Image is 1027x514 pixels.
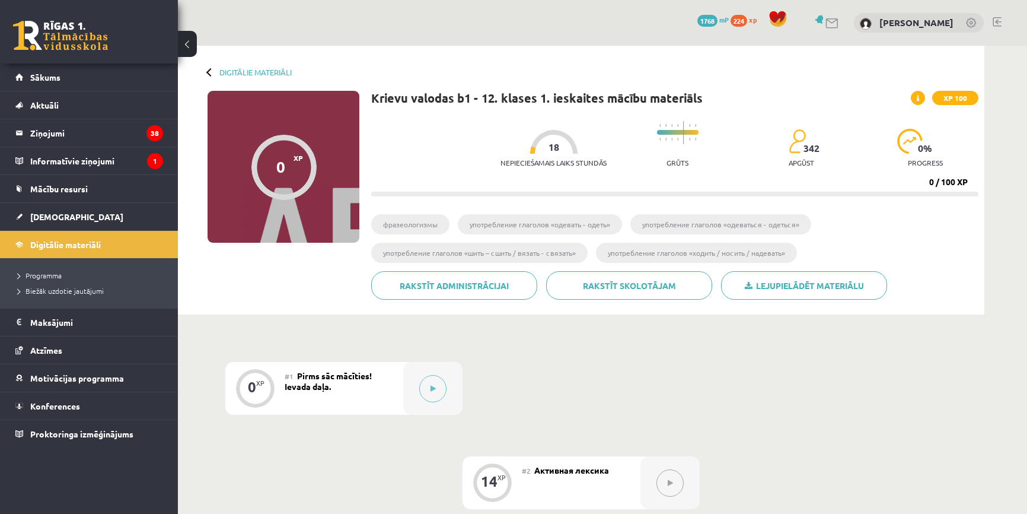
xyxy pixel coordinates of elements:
span: Motivācijas programma [30,373,124,383]
span: XP 100 [932,91,978,105]
div: 0 [248,382,256,392]
legend: Informatīvie ziņojumi [30,147,163,174]
a: Aktuāli [15,91,163,119]
a: Motivācijas programma [15,364,163,392]
div: XP [497,474,506,481]
span: Programma [18,271,62,280]
img: icon-short-line-57e1e144782c952c97e751825c79c345078a6d821885a25fce030b3d8c18986b.svg [695,124,696,127]
span: mP [719,15,729,24]
span: Konferences [30,401,80,411]
a: Maksājumi [15,309,163,336]
img: icon-long-line-d9ea69661e0d244f92f715978eff75569469978d946b2353a9bb055b3ed8787d.svg [683,121,684,144]
a: Biežāk uzdotie jautājumi [18,285,166,296]
span: Aktuāli [30,100,59,110]
i: 38 [146,125,163,141]
div: XP [256,380,264,386]
span: Biežāk uzdotie jautājumi [18,286,104,296]
span: Sākums [30,72,60,83]
p: Nepieciešamais laiks stundās [500,158,607,167]
img: icon-short-line-57e1e144782c952c97e751825c79c345078a6d821885a25fce030b3d8c18986b.svg [677,124,678,127]
a: Ziņojumi38 [15,119,163,147]
span: 18 [548,142,559,153]
span: Активная лексика [534,465,609,475]
img: icon-short-line-57e1e144782c952c97e751825c79c345078a6d821885a25fce030b3d8c18986b.svg [671,138,672,141]
img: Artūrs Kimerāls [860,18,872,30]
li: употребление глаголов «одеваться - одеться» [630,214,811,234]
img: icon-short-line-57e1e144782c952c97e751825c79c345078a6d821885a25fce030b3d8c18986b.svg [689,138,690,141]
img: icon-short-line-57e1e144782c952c97e751825c79c345078a6d821885a25fce030b3d8c18986b.svg [689,124,690,127]
img: icon-short-line-57e1e144782c952c97e751825c79c345078a6d821885a25fce030b3d8c18986b.svg [677,138,678,141]
img: icon-progress-161ccf0a02000e728c5f80fcf4c31c7af3da0e1684b2b1d7c360e028c24a22f1.svg [897,129,923,154]
img: icon-short-line-57e1e144782c952c97e751825c79c345078a6d821885a25fce030b3d8c18986b.svg [665,124,666,127]
img: icon-short-line-57e1e144782c952c97e751825c79c345078a6d821885a25fce030b3d8c18986b.svg [671,124,672,127]
li: употребление глаголов «ходить / носить / надевать» [596,243,797,263]
span: Atzīmes [30,345,62,356]
img: students-c634bb4e5e11cddfef0936a35e636f08e4e9abd3cc4e673bd6f9a4125e45ecb1.svg [789,129,806,154]
img: icon-short-line-57e1e144782c952c97e751825c79c345078a6d821885a25fce030b3d8c18986b.svg [659,124,661,127]
span: 342 [803,143,819,154]
a: 1768 mP [697,15,729,24]
a: Sākums [15,64,163,91]
span: xp [749,15,757,24]
span: 1768 [697,15,717,27]
a: Lejupielādēt materiālu [721,271,887,300]
div: 0 [276,158,285,176]
img: icon-short-line-57e1e144782c952c97e751825c79c345078a6d821885a25fce030b3d8c18986b.svg [665,138,666,141]
a: Atzīmes [15,337,163,364]
h1: Krievu valodas b1 - 12. klases 1. ieskaites mācību materiāls [371,91,703,105]
span: 224 [731,15,747,27]
a: Proktoringa izmēģinājums [15,420,163,448]
a: Informatīvie ziņojumi1 [15,147,163,174]
a: Mācību resursi [15,175,163,202]
a: [DEMOGRAPHIC_DATA] [15,203,163,230]
span: Digitālie materiāli [30,239,101,250]
span: Pirms sāc mācīties! Ievada daļa. [285,370,372,392]
p: progress [908,158,943,167]
span: Proktoringa izmēģinājums [30,429,133,439]
a: Digitālie materiāli [15,231,163,258]
span: #2 [522,466,531,475]
img: icon-short-line-57e1e144782c952c97e751825c79c345078a6d821885a25fce030b3d8c18986b.svg [659,138,661,141]
span: #1 [285,372,294,381]
a: Digitālie materiāli [219,68,292,77]
p: Grūts [666,158,688,167]
span: Mācību resursi [30,183,88,194]
span: [DEMOGRAPHIC_DATA] [30,211,123,222]
a: [PERSON_NAME] [879,17,953,28]
legend: Maksājumi [30,309,163,336]
li: употребление глаголов «шить – сшить / вязать - связать» [371,243,588,263]
div: 14 [481,476,497,487]
span: 0 % [918,143,933,154]
a: 224 xp [731,15,763,24]
i: 1 [147,153,163,169]
a: Rīgas 1. Tālmācības vidusskola [13,21,108,50]
a: Rakstīt skolotājam [546,271,712,300]
p: apgūst [789,158,814,167]
a: Rakstīt administrācijai [371,271,537,300]
a: Konferences [15,392,163,420]
a: Programma [18,270,166,281]
li: употребление глаголов «одевать - одеть» [458,214,622,234]
legend: Ziņojumi [30,119,163,147]
span: XP [294,154,303,162]
img: icon-short-line-57e1e144782c952c97e751825c79c345078a6d821885a25fce030b3d8c18986b.svg [695,138,696,141]
li: фразеологизмы [371,214,449,234]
